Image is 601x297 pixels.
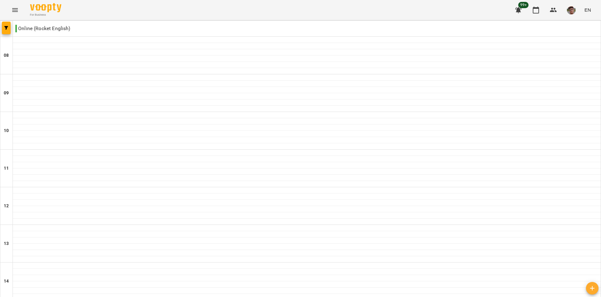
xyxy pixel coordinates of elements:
button: Menu [8,3,23,18]
span: For Business [30,13,61,17]
h6: 08 [4,52,9,59]
span: 99+ [518,2,529,8]
button: Add lesson [586,282,598,294]
h6: 10 [4,127,9,134]
span: EN [584,7,591,13]
h6: 11 [4,165,9,172]
h6: 13 [4,240,9,247]
h6: 09 [4,90,9,97]
img: 01393c9326d881415f159edee754fa25.jpg [567,6,576,14]
button: EN [582,4,593,16]
h6: 12 [4,203,9,209]
img: Voopty Logo [30,3,61,12]
h6: 14 [4,278,9,285]
p: Online (Rocket English) [15,25,70,32]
